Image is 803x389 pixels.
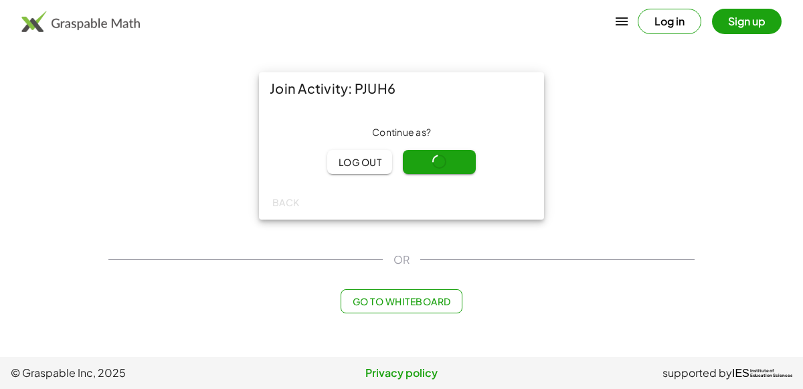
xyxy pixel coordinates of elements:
button: Go to Whiteboard [341,289,462,313]
span: Institute of Education Sciences [750,369,792,378]
span: Log out [338,156,381,168]
div: Join Activity: PJUH6 [259,72,544,104]
button: Log in [638,9,701,34]
span: OR [393,252,410,268]
a: IESInstitute ofEducation Sciences [732,365,792,381]
button: Log out [327,150,392,174]
div: Continue as ? [270,126,533,139]
span: supported by [662,365,732,381]
span: © Graspable Inc, 2025 [11,365,271,381]
span: Go to Whiteboard [352,295,450,307]
a: Privacy policy [271,365,531,381]
span: IES [732,367,749,380]
button: Sign up [712,9,782,34]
